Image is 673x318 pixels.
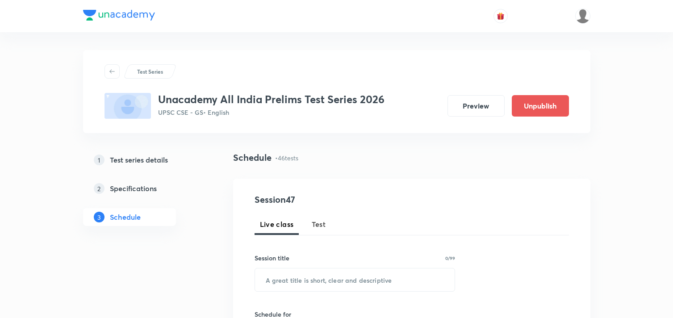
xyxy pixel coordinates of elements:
h5: Specifications [110,183,157,194]
span: Live class [260,219,294,230]
input: A great title is short, clear and descriptive [255,268,455,291]
p: 3 [94,212,105,222]
button: avatar [493,9,508,23]
img: fallback-thumbnail.png [105,93,151,119]
h3: Unacademy All India Prelims Test Series 2026 [158,93,385,106]
p: • 46 tests [275,153,298,163]
h4: Schedule [233,151,272,164]
h4: Session 47 [255,193,418,206]
button: Unpublish [512,95,569,117]
p: UPSC CSE - GS • English [158,108,385,117]
p: 2 [94,183,105,194]
p: 1 [94,155,105,165]
a: Company Logo [83,10,155,23]
p: 0/99 [445,256,455,260]
span: Test [312,219,326,230]
p: Test Series [137,67,163,75]
img: avatar [497,12,505,20]
button: Preview [447,95,505,117]
img: Company Logo [83,10,155,21]
h5: Test series details [110,155,168,165]
h6: Session title [255,253,289,263]
a: 2Specifications [83,180,205,197]
a: 1Test series details [83,151,205,169]
img: Rajesh Kumar [575,8,590,24]
h5: Schedule [110,212,141,222]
